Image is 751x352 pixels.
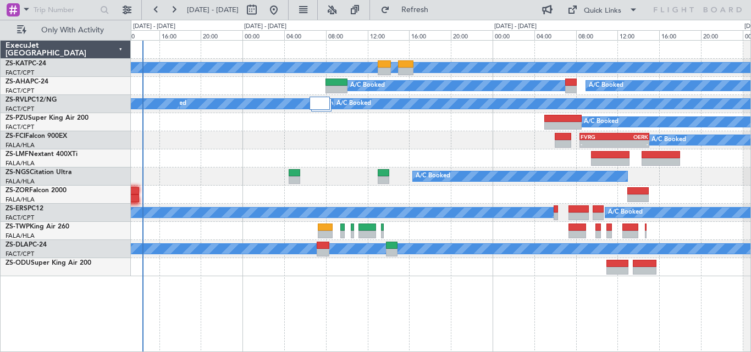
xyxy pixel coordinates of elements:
a: ZS-FCIFalcon 900EX [5,133,67,139]
a: FALA/HLA [5,141,35,149]
a: ZS-TWPKing Air 260 [5,224,69,230]
span: ZS-NGS [5,169,30,176]
span: ZS-DLA [5,242,29,248]
a: ZS-ZORFalcon 2000 [5,187,67,194]
div: A/C Booked [416,168,450,185]
div: 04:00 [534,30,576,40]
a: ZS-ODUSuper King Air 200 [5,260,91,266]
div: [DATE] - [DATE] [244,22,286,31]
span: Refresh [392,6,438,14]
span: Only With Activity [29,26,116,34]
a: ZS-AHAPC-24 [5,79,48,85]
span: ZS-FCI [5,133,25,139]
button: Only With Activity [12,21,119,39]
input: Trip Number [34,2,97,18]
span: ZS-ZOR [5,187,29,194]
div: FVRG [581,133,614,140]
div: 20:00 [451,30,493,40]
a: ZS-RVLPC12/NG [5,97,57,103]
span: ZS-ERS [5,205,27,212]
a: FACT/CPT [5,250,34,258]
div: 12:00 [118,30,159,40]
div: 00:00 [493,30,534,40]
div: 08:00 [326,30,368,40]
a: FACT/CPT [5,69,34,77]
span: ZS-TWP [5,224,30,230]
a: FALA/HLA [5,177,35,186]
button: Quick Links [562,1,643,19]
div: A/C Booked [584,114,619,130]
a: FALA/HLA [5,195,35,204]
div: [DATE] - [DATE] [133,22,175,31]
div: - [615,141,648,147]
button: Refresh [375,1,441,19]
a: ZS-PZUSuper King Air 200 [5,115,89,121]
span: ZS-AHA [5,79,30,85]
span: ZS-LMF [5,151,29,158]
div: Quick Links [584,5,621,16]
a: ZS-KATPC-24 [5,60,46,67]
a: FACT/CPT [5,214,34,222]
span: [DATE] - [DATE] [187,5,239,15]
a: ZS-LMFNextant 400XTi [5,151,78,158]
span: ZS-KAT [5,60,28,67]
a: FACT/CPT [5,123,34,131]
div: - [581,141,614,147]
div: A/C Booked [608,204,643,221]
div: 12:00 [368,30,410,40]
div: 16:00 [659,30,701,40]
span: ZS-RVL [5,97,27,103]
div: 16:00 [159,30,201,40]
div: [DATE] - [DATE] [494,22,537,31]
a: FALA/HLA [5,232,35,240]
span: ZS-PZU [5,115,28,121]
div: 04:00 [284,30,326,40]
a: ZS-NGSCitation Ultra [5,169,71,176]
div: 08:00 [576,30,618,40]
a: FALA/HLA [5,159,35,167]
div: A/C Booked [589,77,623,94]
div: 16:00 [409,30,451,40]
div: 20:00 [201,30,242,40]
a: FACT/CPT [5,105,34,113]
span: ZS-ODU [5,260,31,266]
div: OERK [615,133,648,140]
div: A/C Booked [651,132,686,148]
div: 12:00 [617,30,659,40]
div: 20:00 [701,30,743,40]
a: ZS-DLAPC-24 [5,242,47,248]
a: FACT/CPT [5,87,34,95]
div: 00:00 [242,30,284,40]
div: A/C Booked [336,96,371,112]
div: A/C Booked [350,77,385,94]
a: ZS-ERSPC12 [5,205,43,212]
